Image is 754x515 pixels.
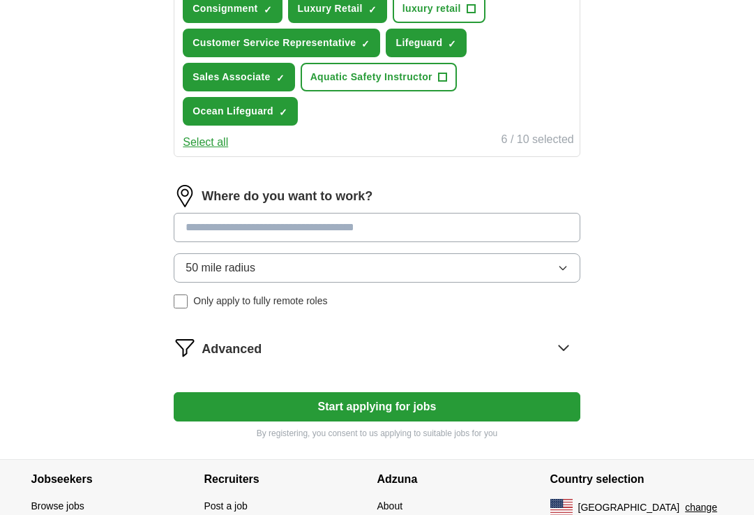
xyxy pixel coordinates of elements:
p: By registering, you consent to us applying to suitable jobs for you [174,427,580,440]
span: Aquatic Safety Instructor [310,70,432,84]
span: ✓ [361,38,370,50]
span: ✓ [368,4,377,15]
button: change [685,500,717,515]
span: Luxury Retail [298,1,363,16]
span: Only apply to fully remote roles [193,294,327,308]
input: Only apply to fully remote roles [174,294,188,308]
button: Select all [183,134,228,151]
button: Aquatic Safety Instructor [301,63,457,91]
button: Lifeguard✓ [386,29,467,57]
label: Where do you want to work? [202,187,372,206]
button: Sales Associate✓ [183,63,294,91]
span: Advanced [202,340,262,359]
a: About [377,500,403,512]
span: ✓ [279,107,287,118]
button: Customer Service Representative✓ [183,29,380,57]
span: Ocean Lifeguard [193,104,273,119]
span: [GEOGRAPHIC_DATA] [578,500,680,515]
img: location.png [174,185,196,207]
span: Customer Service Representative [193,36,356,50]
div: 6 / 10 selected [502,131,574,151]
h4: Country selection [550,460,723,499]
span: Consignment [193,1,257,16]
button: Start applying for jobs [174,392,580,421]
span: ✓ [276,73,285,84]
span: ✓ [264,4,272,15]
button: 50 mile radius [174,253,580,283]
span: Lifeguard [395,36,442,50]
span: ✓ [448,38,456,50]
a: Post a job [204,500,248,512]
button: Ocean Lifeguard✓ [183,97,298,126]
span: Sales Associate [193,70,270,84]
span: 50 mile radius [186,260,255,276]
span: luxury retail [402,1,461,16]
a: Browse jobs [31,500,84,512]
img: filter [174,336,196,359]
